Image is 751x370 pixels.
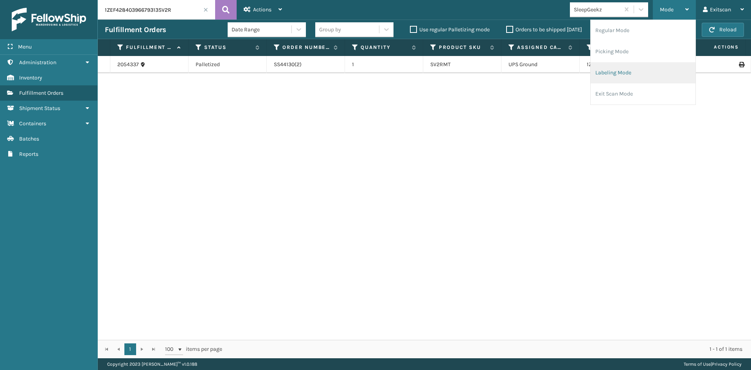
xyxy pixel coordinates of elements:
[19,151,38,157] span: Reports
[124,343,136,355] a: 1
[126,44,173,51] label: Fulfillment Order Id
[506,26,582,33] label: Orders to be shipped [DATE]
[18,43,32,50] span: Menu
[19,74,42,81] span: Inventory
[439,44,486,51] label: Product SKU
[19,90,63,96] span: Fulfillment Orders
[165,345,177,353] span: 100
[189,56,267,73] td: Palletized
[105,25,166,34] h3: Fulfillment Orders
[19,120,46,127] span: Containers
[19,135,39,142] span: Batches
[19,59,56,66] span: Administration
[361,44,408,51] label: Quantity
[12,8,86,31] img: logo
[107,358,197,370] p: Copyright 2023 [PERSON_NAME]™ v 1.0.188
[684,361,711,367] a: Terms of Use
[233,345,742,353] div: 1 - 1 of 1 items
[712,361,742,367] a: Privacy Policy
[684,358,742,370] div: |
[282,44,330,51] label: Order Number
[319,25,341,34] div: Group by
[232,25,292,34] div: Date Range
[660,6,674,13] span: Mode
[19,105,60,112] span: Shipment Status
[253,6,271,13] span: Actions
[267,56,345,73] td: SS44130(2)
[689,41,744,54] span: Actions
[591,83,695,105] li: Exit Scan Mode
[591,62,695,83] li: Labeling Mode
[574,5,620,14] div: SleepGeekz
[587,61,640,68] a: 1ZEF42840396679313
[739,62,744,67] i: Print Label
[410,26,490,33] label: Use regular Palletizing mode
[702,23,744,37] button: Reload
[517,44,564,51] label: Assigned Carrier Service
[165,343,222,355] span: items per page
[501,56,580,73] td: UPS Ground
[430,61,451,68] a: SV2RMT
[345,56,423,73] td: 1
[591,20,695,41] li: Regular Mode
[117,61,139,69] a: 2054337
[591,41,695,62] li: Picking Mode
[204,44,252,51] label: Status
